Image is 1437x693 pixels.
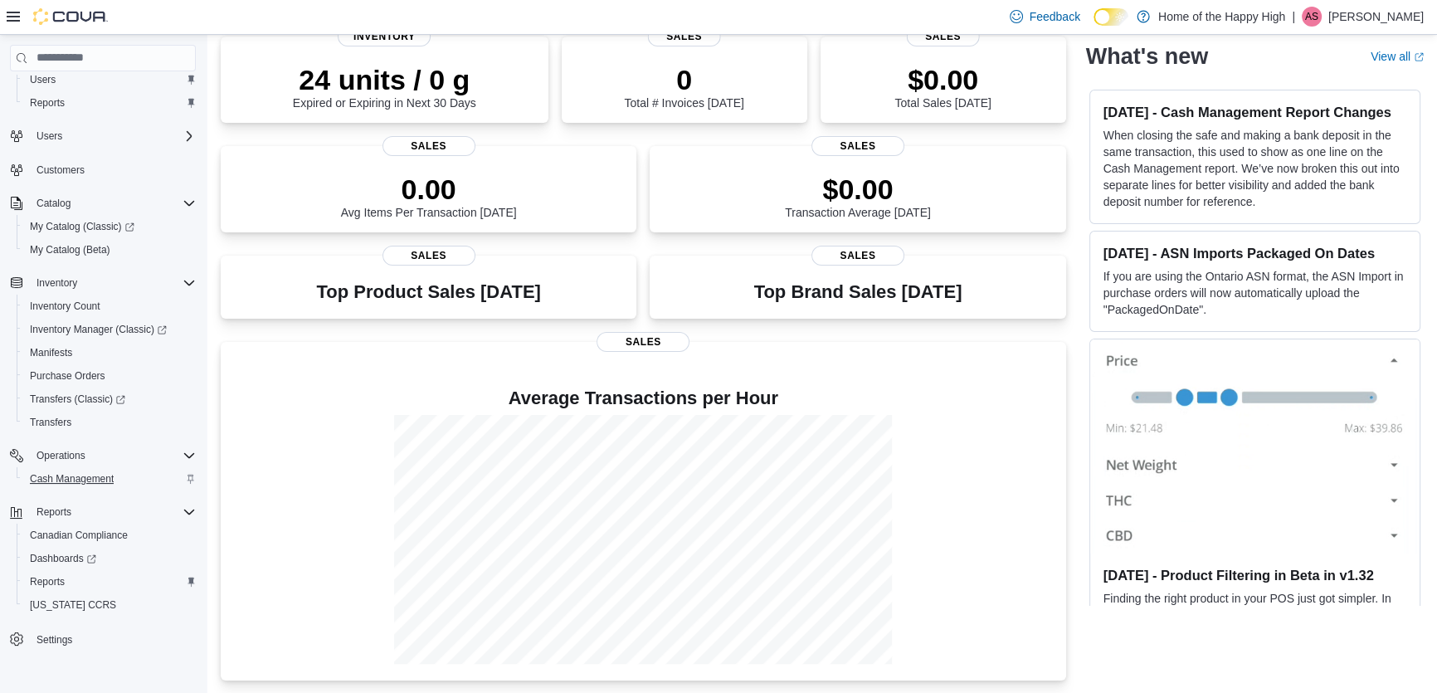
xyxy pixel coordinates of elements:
[30,393,125,406] span: Transfers (Classic)
[1103,268,1406,318] p: If you are using the Ontario ASN format, the ASN Import in purchase orders will now automatically...
[17,318,202,341] a: Inventory Manager (Classic)
[30,472,114,486] span: Cash Management
[23,93,196,113] span: Reports
[338,27,431,46] span: Inventory
[906,27,980,46] span: Sales
[293,63,476,96] p: 24 units / 0 g
[316,282,540,302] h3: Top Product Sales [DATE]
[785,173,931,206] p: $0.00
[341,173,517,219] div: Avg Items Per Transaction [DATE]
[17,341,202,364] button: Manifests
[30,273,84,293] button: Inventory
[624,63,743,96] p: 0
[23,412,78,432] a: Transfers
[23,93,71,113] a: Reports
[30,416,71,429] span: Transfers
[37,505,71,519] span: Reports
[341,173,517,206] p: 0.00
[30,323,167,336] span: Inventory Manager (Classic)
[3,627,202,651] button: Settings
[811,136,904,156] span: Sales
[30,193,77,213] button: Catalog
[30,446,92,466] button: Operations
[17,215,202,238] a: My Catalog (Classic)
[3,271,202,295] button: Inventory
[30,126,69,146] button: Users
[17,238,202,261] button: My Catalog (Beta)
[23,412,196,432] span: Transfers
[597,332,689,352] span: Sales
[382,136,475,156] span: Sales
[17,467,202,490] button: Cash Management
[30,73,56,86] span: Users
[3,158,202,182] button: Customers
[23,389,196,409] span: Transfers (Classic)
[23,389,132,409] a: Transfers (Classic)
[23,320,196,339] span: Inventory Manager (Classic)
[3,124,202,148] button: Users
[30,243,110,256] span: My Catalog (Beta)
[23,595,123,615] a: [US_STATE] CCRS
[23,343,196,363] span: Manifests
[1292,7,1295,27] p: |
[30,575,65,588] span: Reports
[1328,7,1424,27] p: [PERSON_NAME]
[17,570,202,593] button: Reports
[1414,52,1424,62] svg: External link
[30,126,196,146] span: Users
[23,70,62,90] a: Users
[17,388,202,411] a: Transfers (Classic)
[33,8,108,25] img: Cova
[1371,50,1424,63] a: View allExternal link
[17,295,202,318] button: Inventory Count
[23,549,103,569] a: Dashboards
[624,63,743,110] div: Total # Invoices [DATE]
[894,63,991,110] div: Total Sales [DATE]
[37,276,77,290] span: Inventory
[17,547,202,570] a: Dashboards
[23,217,141,237] a: My Catalog (Classic)
[37,129,62,143] span: Users
[647,27,721,46] span: Sales
[23,572,71,592] a: Reports
[1103,104,1406,120] h3: [DATE] - Cash Management Report Changes
[30,159,196,180] span: Customers
[17,364,202,388] button: Purchase Orders
[23,572,196,592] span: Reports
[17,411,202,434] button: Transfers
[1158,7,1285,27] p: Home of the Happy High
[30,369,105,383] span: Purchase Orders
[30,96,65,110] span: Reports
[1103,245,1406,261] h3: [DATE] - ASN Imports Packaged On Dates
[23,525,134,545] a: Canadian Compliance
[23,525,196,545] span: Canadian Compliance
[3,500,202,524] button: Reports
[30,598,116,612] span: [US_STATE] CCRS
[1094,8,1128,26] input: Dark Mode
[30,220,134,233] span: My Catalog (Classic)
[23,343,79,363] a: Manifests
[894,63,991,96] p: $0.00
[754,282,962,302] h3: Top Brand Sales [DATE]
[37,633,72,647] span: Settings
[30,552,96,565] span: Dashboards
[30,160,91,180] a: Customers
[17,524,202,547] button: Canadian Compliance
[30,529,128,542] span: Canadian Compliance
[30,446,196,466] span: Operations
[23,366,196,386] span: Purchase Orders
[23,217,196,237] span: My Catalog (Classic)
[23,549,196,569] span: Dashboards
[1103,567,1406,583] h3: [DATE] - Product Filtering in Beta in v1.32
[23,240,117,260] a: My Catalog (Beta)
[30,273,196,293] span: Inventory
[1103,590,1406,690] p: Finding the right product in your POS just got simpler. In Cova v1.32, you can now filter by Pric...
[1086,43,1208,70] h2: What's new
[3,192,202,215] button: Catalog
[17,91,202,115] button: Reports
[23,296,107,316] a: Inventory Count
[23,240,196,260] span: My Catalog (Beta)
[30,502,78,522] button: Reports
[785,173,931,219] div: Transaction Average [DATE]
